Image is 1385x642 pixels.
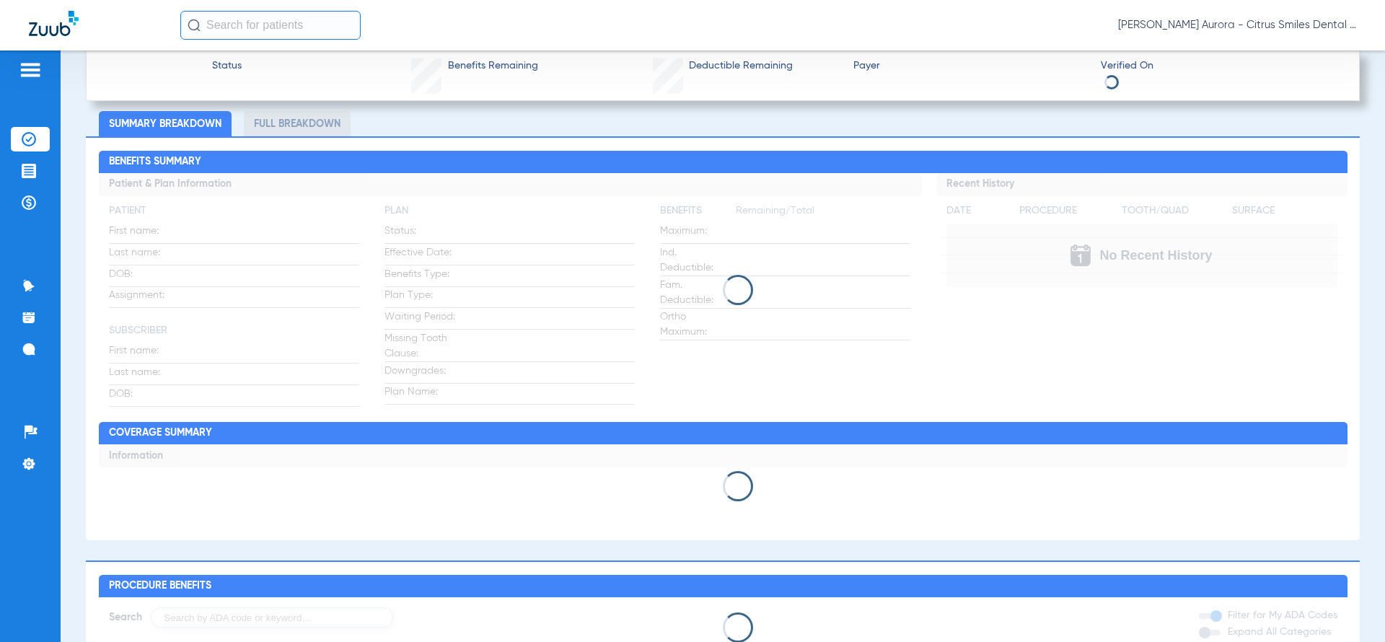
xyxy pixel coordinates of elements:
li: Full Breakdown [244,111,351,136]
img: hamburger-icon [19,61,42,79]
img: Zuub Logo [29,11,79,36]
input: Search for patients [180,11,361,40]
h2: Coverage Summary [99,422,1347,445]
span: [PERSON_NAME] Aurora - Citrus Smiles Dental Studio [1118,18,1356,32]
span: Deductible Remaining [689,58,793,74]
h2: Benefits Summary [99,151,1347,174]
span: Status [212,58,242,74]
span: Verified On [1101,58,1336,74]
iframe: Chat Widget [1313,573,1385,642]
span: Benefits Remaining [448,58,538,74]
li: Summary Breakdown [99,111,232,136]
img: Search Icon [188,19,201,32]
h2: Procedure Benefits [99,575,1347,598]
span: Payer [853,58,1089,74]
